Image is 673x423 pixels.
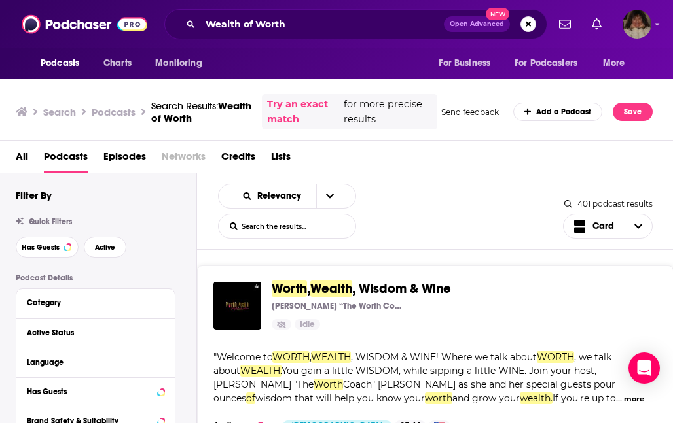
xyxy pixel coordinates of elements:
[272,301,403,311] p: [PERSON_NAME] “The Worth Coach” [PERSON_NAME]
[27,387,153,396] div: Has Guests
[272,282,451,296] a: Worth,Wealth, Wisdom & Wine
[27,383,164,399] button: Has Guests
[22,244,60,251] span: Has Guests
[613,103,653,121] button: Save
[151,99,251,124] a: Search Results:Wealth of Worth
[439,54,490,73] span: For Business
[95,51,139,76] a: Charts
[307,280,310,297] span: ,
[513,103,603,121] a: Add a Podcast
[267,97,341,127] a: Try an exact match
[84,237,126,258] button: Active
[553,392,616,404] span: If you're up to
[624,394,644,405] button: more
[217,351,272,363] span: Welcome to
[230,192,316,201] button: open menu
[16,237,79,258] button: Has Guests
[310,351,311,363] span: ,
[429,51,507,76] button: open menu
[272,280,307,297] span: Worth
[22,12,147,37] img: Podchaser - Follow, Share and Rate Podcasts
[29,217,72,226] span: Quick Filters
[623,10,651,39] span: Logged in as angelport
[213,282,261,330] img: Worth, Wealth, Wisdom & Wine
[271,146,291,173] a: Lists
[272,351,310,363] span: WORTH
[554,13,576,35] a: Show notifications dropdown
[344,97,431,127] span: for more precise results
[515,54,577,73] span: For Podcasters
[587,13,607,35] a: Show notifications dropdown
[27,328,156,337] div: Active Status
[16,273,175,282] p: Podcast Details
[310,280,352,297] span: Wealth
[146,51,219,76] button: open menu
[255,392,425,404] span: wisdom that will help you know your
[257,192,306,201] span: Relevancy
[103,54,132,73] span: Charts
[43,106,76,118] h3: Search
[200,14,444,35] input: Search podcasts, credits, & more...
[444,16,510,32] button: Open AdvancedNew
[218,184,356,209] h2: Choose List sort
[425,392,452,404] span: worth
[316,184,344,208] button: open menu
[41,54,79,73] span: Podcasts
[27,324,164,341] button: Active Status
[603,54,625,73] span: More
[151,99,251,124] span: Wealth of Worth
[437,107,503,118] button: Send feedback
[162,146,206,173] span: Networks
[452,392,520,404] span: and grow your
[486,8,509,20] span: New
[352,280,451,297] span: , Wisdom & Wine
[221,146,255,173] a: Credits
[623,10,651,39] img: User Profile
[95,244,115,251] span: Active
[213,379,615,404] span: Coach" [PERSON_NAME] as she and her special guests pour ounces
[213,351,616,404] span: "
[628,352,660,384] div: Open Intercom Messenger
[592,222,614,231] span: Card
[16,189,52,201] h2: Filter By
[616,392,622,404] span: ...
[31,51,96,76] button: open menu
[520,392,553,404] span: wealth.
[27,354,164,370] button: Language
[27,298,156,307] div: Category
[27,294,164,311] button: Category
[295,319,320,330] a: Idle
[155,54,202,73] span: Monitoring
[27,358,156,367] div: Language
[103,146,146,173] a: Episodes
[92,106,136,118] h3: Podcasts
[450,21,504,27] span: Open Advanced
[300,318,315,331] span: Idle
[506,51,596,76] button: open menu
[563,214,653,239] button: Choose View
[213,365,596,390] span: You gain a little WISDOM, while sipping a little WINE. Join your host, [PERSON_NAME] "The
[623,10,651,39] button: Show profile menu
[564,199,653,209] div: 401 podcast results
[314,379,343,390] span: Worth
[246,392,255,404] span: of
[151,99,251,124] div: Search Results:
[44,146,88,173] a: Podcasts
[311,351,351,363] span: WEALTH
[537,351,574,363] span: WORTH
[16,146,28,173] a: All
[240,365,282,377] span: WEALTH.
[351,351,537,363] span: , WISDOM & WINE! Where we talk about
[164,9,547,39] div: Search podcasts, credits, & more...
[594,51,642,76] button: open menu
